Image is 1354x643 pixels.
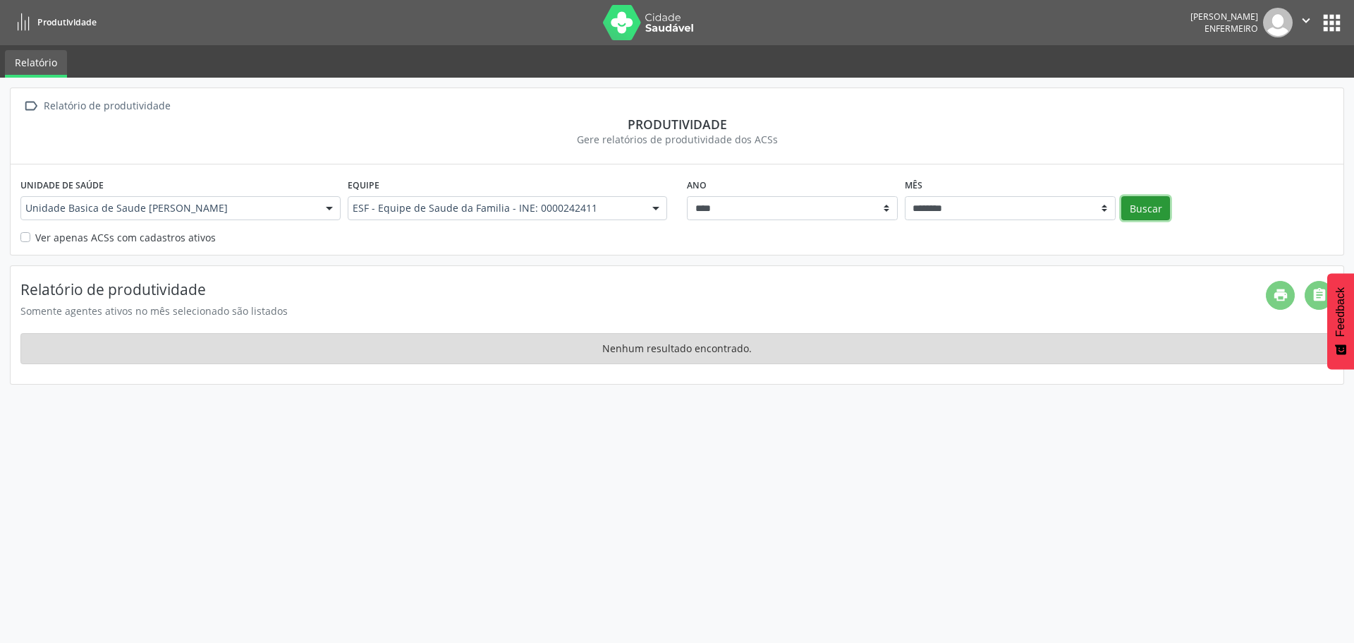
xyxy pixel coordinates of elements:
[1327,273,1354,369] button: Feedback - Mostrar pesquisa
[20,132,1334,147] div: Gere relatórios de produtividade dos ACSs
[10,11,97,34] a: Produtividade
[20,304,1266,318] div: Somente agentes ativos no mês selecionado são listados
[1263,8,1293,37] img: img
[20,174,104,196] label: Unidade de saúde
[5,50,67,78] a: Relatório
[348,174,379,196] label: Equipe
[1204,23,1258,35] span: Enfermeiro
[35,230,216,245] label: Ver apenas ACSs com cadastros ativos
[1293,8,1319,37] button: 
[20,96,173,116] a:  Relatório de produtividade
[37,16,97,28] span: Produtividade
[41,96,173,116] div: Relatório de produtividade
[1298,13,1314,28] i: 
[20,96,41,116] i: 
[1319,11,1344,35] button: apps
[1334,287,1347,337] span: Feedback
[905,174,922,196] label: Mês
[20,281,1266,299] h4: Relatório de produtividade
[687,174,707,196] label: Ano
[25,201,312,215] span: Unidade Basica de Saude [PERSON_NAME]
[353,201,639,215] span: ESF - Equipe de Saude da Familia - INE: 0000242411
[20,116,1334,132] div: Produtividade
[1190,11,1258,23] div: [PERSON_NAME]
[1121,196,1170,220] button: Buscar
[20,333,1334,364] div: Nenhum resultado encontrado.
